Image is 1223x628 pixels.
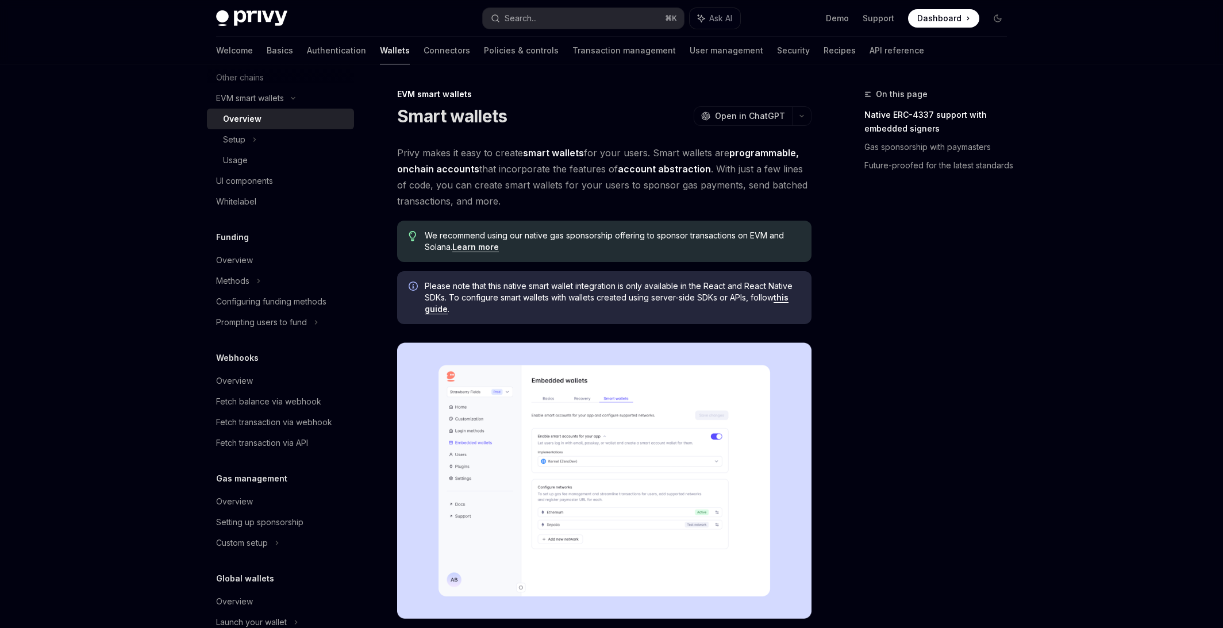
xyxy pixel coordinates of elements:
[207,171,354,191] a: UI components
[207,150,354,171] a: Usage
[452,242,499,252] a: Learn more
[572,37,676,64] a: Transaction management
[908,9,979,28] a: Dashboard
[694,106,792,126] button: Open in ChatGPT
[207,371,354,391] a: Overview
[207,433,354,453] a: Fetch transaction via API
[397,106,507,126] h1: Smart wallets
[409,231,417,241] svg: Tip
[826,13,849,24] a: Demo
[216,395,321,409] div: Fetch balance via webhook
[690,8,740,29] button: Ask AI
[665,14,677,23] span: ⌘ K
[216,472,287,486] h5: Gas management
[216,91,284,105] div: EVM smart wallets
[207,512,354,533] a: Setting up sponsorship
[709,13,732,24] span: Ask AI
[216,515,303,529] div: Setting up sponsorship
[863,13,894,24] a: Support
[870,37,924,64] a: API reference
[864,106,1016,138] a: Native ERC-4337 support with embedded signers
[307,37,366,64] a: Authentication
[216,595,253,608] div: Overview
[409,282,420,293] svg: Info
[207,191,354,212] a: Whitelabel
[216,174,273,188] div: UI components
[216,536,268,550] div: Custom setup
[917,13,962,24] span: Dashboard
[223,133,245,147] div: Setup
[484,37,559,64] a: Policies & controls
[777,37,810,64] a: Security
[216,295,326,309] div: Configuring funding methods
[207,491,354,512] a: Overview
[223,112,261,126] div: Overview
[216,10,287,26] img: dark logo
[397,145,812,209] span: Privy makes it easy to create for your users. Smart wallets are that incorporate the features of ...
[216,230,249,244] h5: Funding
[223,153,248,167] div: Usage
[207,591,354,612] a: Overview
[267,37,293,64] a: Basics
[397,88,812,100] div: EVM smart wallets
[989,9,1007,28] button: Toggle dark mode
[505,11,537,25] div: Search...
[824,37,856,64] a: Recipes
[483,8,684,29] button: Search...⌘K
[864,156,1016,175] a: Future-proofed for the latest standards
[380,37,410,64] a: Wallets
[424,37,470,64] a: Connectors
[864,138,1016,156] a: Gas sponsorship with paymasters
[207,391,354,412] a: Fetch balance via webhook
[425,280,800,315] span: Please note that this native smart wallet integration is only available in the React and React Na...
[216,495,253,508] div: Overview
[216,351,259,365] h5: Webhooks
[397,342,812,619] img: Sample enable smart wallets
[876,87,928,101] span: On this page
[207,412,354,433] a: Fetch transaction via webhook
[216,253,253,267] div: Overview
[216,315,307,329] div: Prompting users to fund
[523,147,584,159] strong: smart wallets
[715,110,785,122] span: Open in ChatGPT
[690,37,763,64] a: User management
[216,274,249,288] div: Methods
[216,436,308,450] div: Fetch transaction via API
[207,109,354,129] a: Overview
[216,195,256,209] div: Whitelabel
[216,415,332,429] div: Fetch transaction via webhook
[216,374,253,388] div: Overview
[618,163,711,175] a: account abstraction
[207,250,354,271] a: Overview
[207,291,354,312] a: Configuring funding methods
[216,37,253,64] a: Welcome
[425,230,800,253] span: We recommend using our native gas sponsorship offering to sponsor transactions on EVM and Solana.
[216,572,274,585] h5: Global wallets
